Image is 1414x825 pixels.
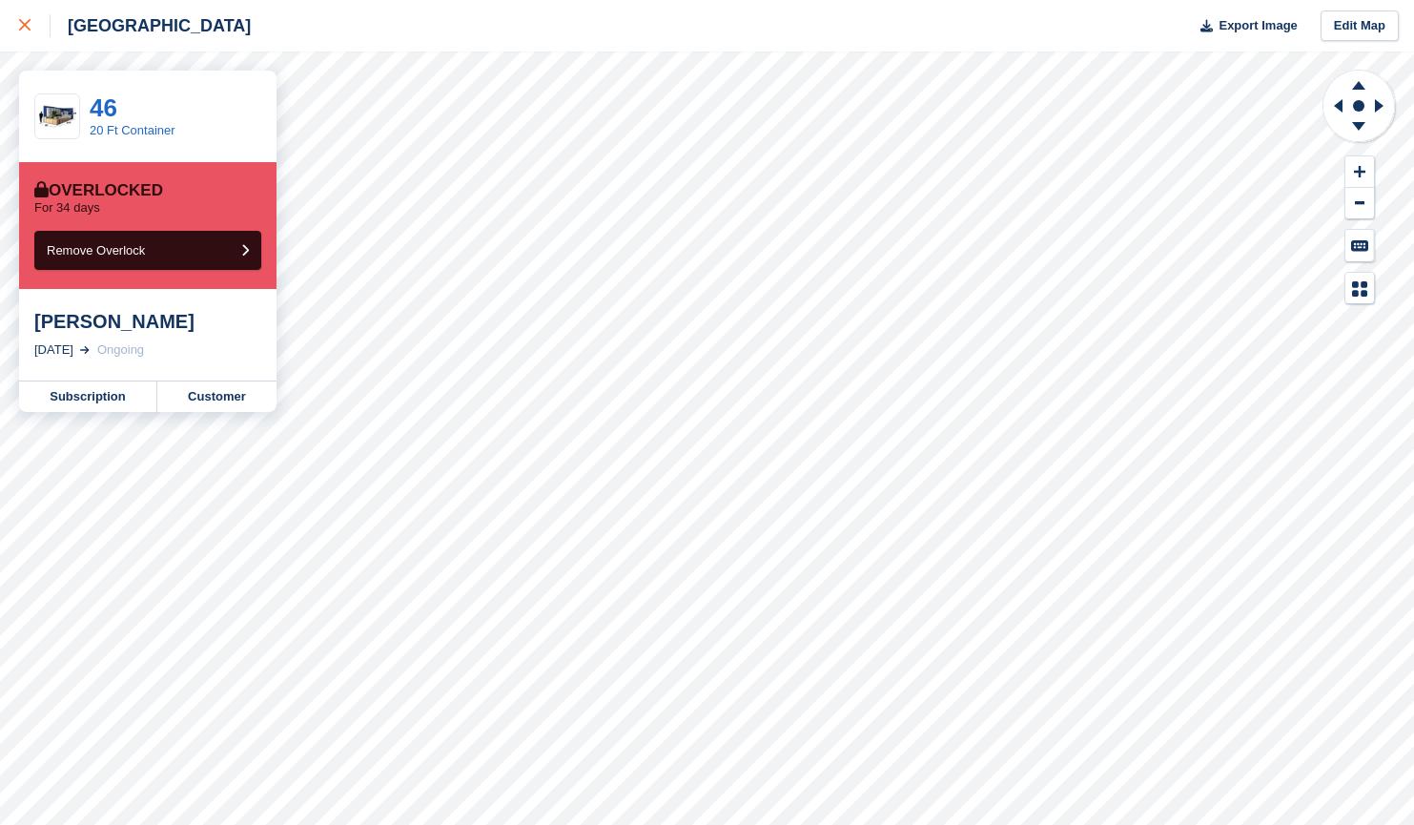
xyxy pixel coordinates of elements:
div: Overlocked [34,181,163,200]
div: [PERSON_NAME] [34,310,261,333]
a: Subscription [19,382,157,412]
p: For 34 days [34,200,100,216]
span: Export Image [1219,16,1297,35]
a: Edit Map [1321,10,1399,42]
button: Export Image [1189,10,1298,42]
button: Keyboard Shortcuts [1345,230,1374,261]
a: Customer [157,382,277,412]
a: 20 Ft Container [90,123,175,137]
span: Remove Overlock [47,243,145,258]
div: [GEOGRAPHIC_DATA] [51,14,251,37]
a: 46 [90,93,117,122]
button: Zoom In [1345,156,1374,188]
div: [DATE] [34,340,73,360]
button: Map Legend [1345,273,1374,304]
button: Zoom Out [1345,188,1374,219]
div: Ongoing [97,340,144,360]
img: 20-ft-container%20(34).jpg [35,100,79,134]
img: arrow-right-light-icn-cde0832a797a2874e46488d9cf13f60e5c3a73dbe684e267c42b8395dfbc2abf.svg [80,346,90,354]
button: Remove Overlock [34,231,261,270]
